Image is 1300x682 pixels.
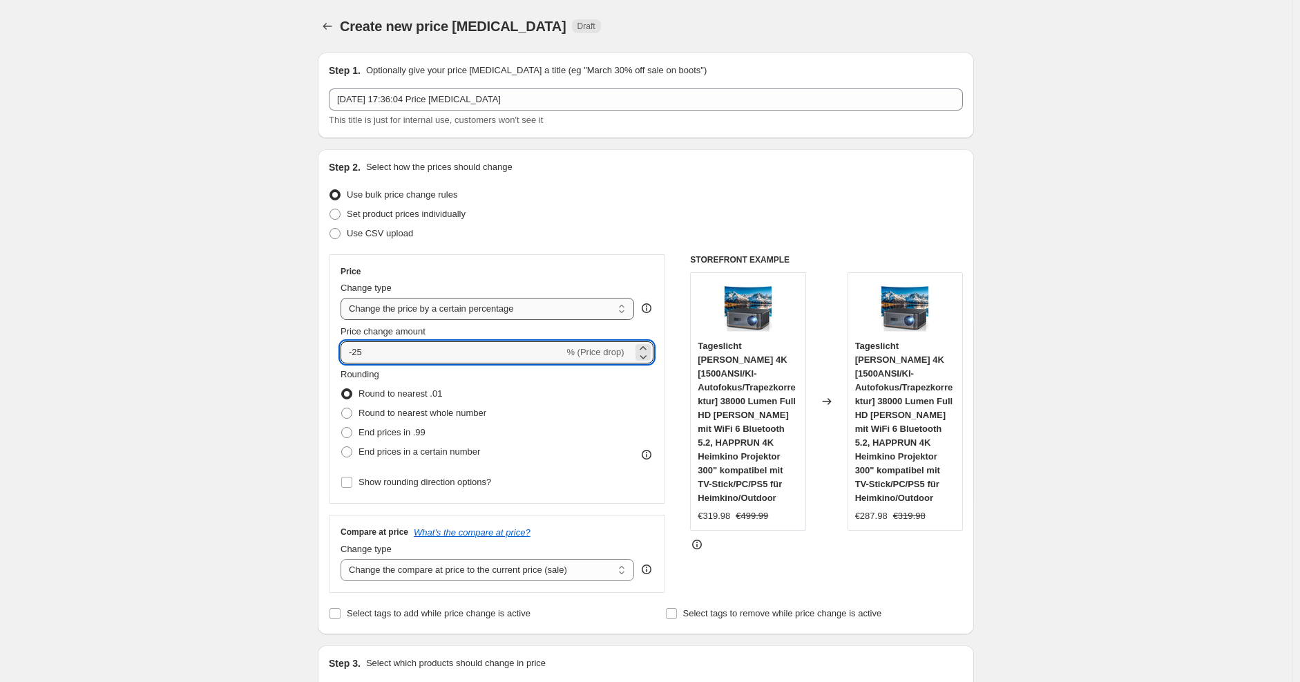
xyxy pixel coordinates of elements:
span: End prices in .99 [359,427,426,437]
p: Optionally give your price [MEDICAL_DATA] a title (eg "March 30% off sale on boots") [366,64,707,77]
div: €287.98 [855,509,888,523]
input: 30% off holiday sale [329,88,963,111]
span: Round to nearest whole number [359,408,486,418]
span: Tageslicht [PERSON_NAME] 4K [1500ANSI/KI-Autofokus/Trapezkorrektur] 38000 Lumen Full HD [PERSON_N... [855,341,953,503]
span: Select tags to remove while price change is active [683,608,882,618]
div: help [640,562,653,576]
h3: Compare at price [341,527,408,538]
span: Create new price [MEDICAL_DATA] [340,19,566,34]
strike: €319.98 [893,509,926,523]
span: Round to nearest .01 [359,388,442,399]
span: % (Price drop) [566,347,624,357]
strike: €499.99 [736,509,768,523]
span: Use CSV upload [347,228,413,238]
span: Show rounding direction options? [359,477,491,487]
button: What's the compare at price? [414,527,530,538]
span: Use bulk price change rules [347,189,457,200]
h2: Step 1. [329,64,361,77]
span: End prices in a certain number [359,446,480,457]
span: This title is just for internal use, customers won't see it [329,115,543,125]
p: Select how the prices should change [366,160,513,174]
span: Change type [341,544,392,554]
img: 812FcTeTVjL_80x.jpg [720,280,776,335]
span: Rounding [341,369,379,379]
h6: STOREFRONT EXAMPLE [690,254,963,265]
img: 812FcTeTVjL_80x.jpg [877,280,933,335]
div: €319.98 [698,509,730,523]
span: Tageslicht [PERSON_NAME] 4K [1500ANSI/KI-Autofokus/Trapezkorrektur] 38000 Lumen Full HD [PERSON_N... [698,341,796,503]
span: Price change amount [341,326,426,337]
input: -15 [341,341,564,363]
p: Select which products should change in price [366,656,546,670]
div: help [640,301,653,315]
span: Change type [341,283,392,293]
button: Price change jobs [318,17,337,36]
h3: Price [341,266,361,277]
h2: Step 2. [329,160,361,174]
span: Select tags to add while price change is active [347,608,530,618]
h2: Step 3. [329,656,361,670]
span: Draft [577,21,595,32]
span: Set product prices individually [347,209,466,219]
